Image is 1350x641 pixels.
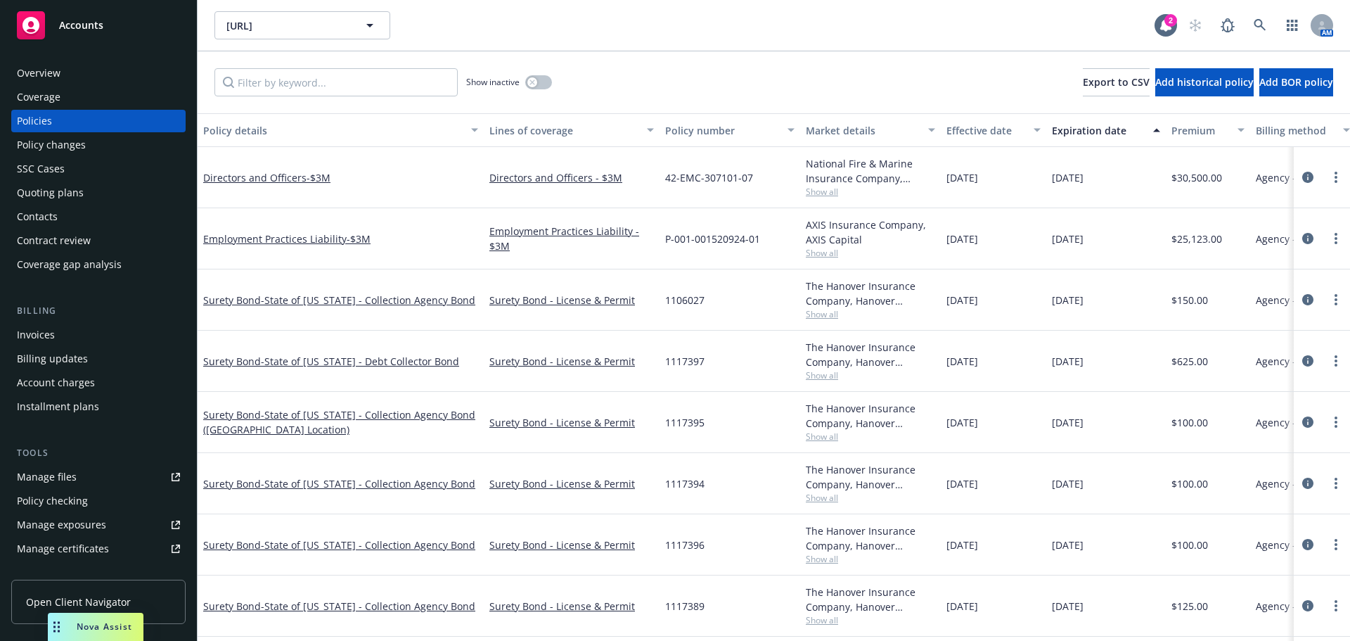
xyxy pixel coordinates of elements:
span: P-001-001520924-01 [665,231,760,246]
button: Policy number [660,113,800,147]
a: Manage exposures [11,514,186,536]
a: Switch app [1278,11,1306,39]
a: Installment plans [11,395,186,418]
span: 1106027 [665,293,705,307]
button: Market details [800,113,941,147]
div: Billing [11,304,186,318]
div: Contract review [17,229,91,252]
span: Nova Assist [77,621,132,633]
a: circleInformation [1299,230,1316,247]
div: The Hanover Insurance Company, Hanover Insurance Group [806,401,935,431]
span: - State of [US_STATE] - Collection Agency Bond [261,477,475,490]
a: Start snowing [1181,11,1209,39]
span: - $3M [307,171,330,184]
span: Show all [806,553,935,565]
span: - State of [US_STATE] - Collection Agency Bond [261,293,475,307]
span: $25,123.00 [1171,231,1222,246]
a: Surety Bond - License & Permit [489,599,654,614]
div: Premium [1171,123,1229,138]
span: Show all [806,614,935,626]
a: Directors and Officers [203,171,330,184]
a: Report a Bug [1214,11,1242,39]
span: Export to CSV [1083,75,1150,89]
span: Agency - Pay in full [1256,354,1345,369]
button: Export to CSV [1083,68,1150,96]
span: 1117389 [665,599,705,614]
span: Show all [806,369,935,381]
span: Agency - Pay in full [1256,293,1345,307]
a: SSC Cases [11,158,186,180]
span: Agency - Pay in full [1256,231,1345,246]
a: Surety Bond - License & Permit [489,415,654,430]
div: Contacts [17,205,58,228]
div: Manage certificates [17,538,109,560]
span: $100.00 [1171,538,1208,552]
a: more [1327,536,1344,553]
div: Policy details [203,123,463,138]
a: Manage certificates [11,538,186,560]
button: Nova Assist [48,613,143,641]
div: Manage claims [17,561,88,584]
span: 42-EMC-307101-07 [665,170,753,185]
a: Overview [11,62,186,84]
a: circleInformation [1299,353,1316,369]
div: Account charges [17,372,95,394]
div: The Hanover Insurance Company, Hanover Insurance Group [806,340,935,369]
a: Billing updates [11,348,186,370]
div: Policy changes [17,134,86,156]
a: Surety Bond [203,293,475,307]
div: The Hanover Insurance Company, Hanover Insurance Group [806,523,935,553]
a: circleInformation [1299,597,1316,614]
span: [URL] [226,18,348,33]
span: $100.00 [1171,415,1208,430]
div: Overview [17,62,60,84]
div: SSC Cases [17,158,65,180]
a: Contacts [11,205,186,228]
span: $625.00 [1171,354,1208,369]
a: more [1327,353,1344,369]
button: Policy details [198,113,484,147]
span: Add historical policy [1155,75,1254,89]
div: AXIS Insurance Company, AXIS Capital [806,217,935,247]
span: [DATE] [946,599,978,614]
span: [DATE] [1052,293,1084,307]
a: more [1327,414,1344,431]
a: Surety Bond - License & Permit [489,538,654,552]
a: Manage files [11,466,186,488]
div: Quoting plans [17,182,84,204]
div: Effective date [946,123,1025,138]
a: Surety Bond - License & Permit [489,293,654,307]
span: [DATE] [1052,538,1084,552]
div: Expiration date [1052,123,1145,138]
span: [DATE] [946,293,978,307]
button: Add BOR policy [1259,68,1333,96]
span: Add BOR policy [1259,75,1333,89]
button: [URL] [214,11,390,39]
span: [DATE] [1052,599,1084,614]
div: National Fire & Marine Insurance Company, Berkshire Hathaway Specialty Insurance, CRC Group [806,156,935,186]
span: Agency - Pay in full [1256,170,1345,185]
span: Agency - Pay in full [1256,415,1345,430]
a: Surety Bond [203,355,459,368]
span: [DATE] [946,170,978,185]
a: circleInformation [1299,536,1316,553]
div: Billing method [1256,123,1335,138]
a: Policy checking [11,490,186,512]
div: Installment plans [17,395,99,418]
span: - State of [US_STATE] - Collection Agency Bond [261,599,475,613]
a: circleInformation [1299,291,1316,308]
div: The Hanover Insurance Company, Hanover Insurance Group [806,585,935,614]
button: Expiration date [1046,113,1166,147]
span: 1117395 [665,415,705,430]
div: 2 [1164,14,1177,27]
a: Account charges [11,372,186,394]
a: Surety Bond [203,408,475,436]
span: 1117396 [665,538,705,552]
div: Manage exposures [17,514,106,536]
a: Employment Practices Liability [203,232,371,246]
a: Surety Bond [203,538,475,552]
div: Drag to move [48,613,65,641]
a: Coverage [11,86,186,108]
span: [DATE] [946,476,978,491]
span: $100.00 [1171,476,1208,491]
